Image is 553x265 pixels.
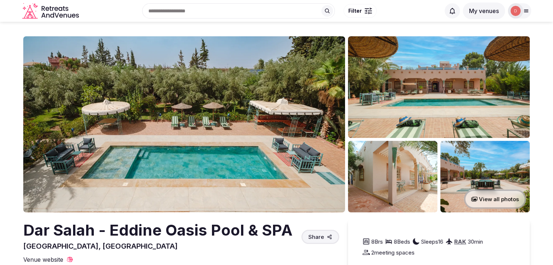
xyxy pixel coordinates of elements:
[301,230,339,244] button: Share
[22,3,80,19] svg: Retreats and Venues company logo
[371,249,414,256] span: 2 meeting spaces
[421,238,443,245] span: Sleeps 16
[23,256,73,264] a: Venue website
[23,256,63,264] span: Venue website
[23,220,293,241] h2: Dar Salah - Eddine Oasis Pool & SPA
[394,238,410,245] span: 8 Beds
[308,233,324,241] span: Share
[454,238,466,245] a: RAK
[468,238,483,245] span: 30 min
[22,3,80,19] a: Visit the homepage
[348,141,437,212] img: Venue gallery photo
[463,7,505,15] a: My venues
[440,141,530,212] img: Venue gallery photo
[23,36,345,212] img: Venue cover photo
[344,4,377,18] button: Filter
[348,7,362,15] span: Filter
[371,238,383,245] span: 8 Brs
[463,3,505,19] button: My venues
[464,189,526,209] button: View all photos
[510,6,521,16] img: darsalaheddineoasispoolspa
[23,242,178,250] span: [GEOGRAPHIC_DATA], [GEOGRAPHIC_DATA]
[348,36,530,138] img: Venue gallery photo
